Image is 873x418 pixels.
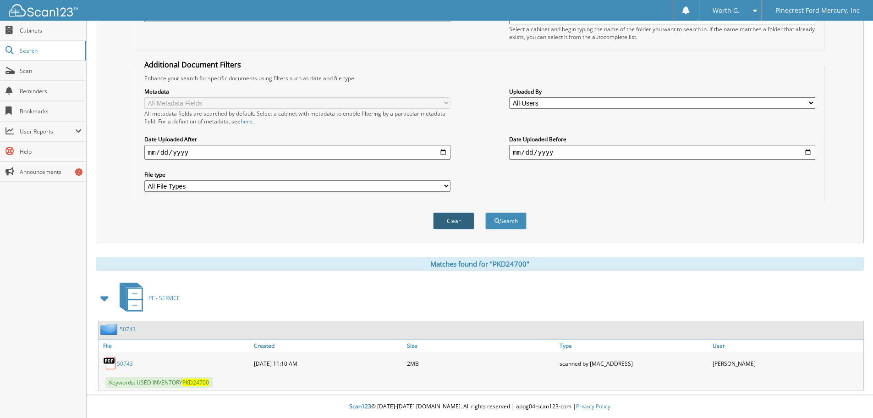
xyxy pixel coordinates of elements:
[713,8,740,13] span: Worth G.
[20,47,80,55] span: Search
[100,323,120,335] img: folder2.png
[252,340,405,352] a: Created
[20,87,82,95] span: Reminders
[557,354,710,373] div: scanned by [MAC_ADDRESS]
[148,294,180,302] span: PF - SERVICE
[405,354,558,373] div: 2MB
[252,354,405,373] div: [DATE] 11:10 AM
[96,257,864,271] div: Matches found for "PKD24700"
[557,340,710,352] a: Type
[509,25,815,41] div: Select a cabinet and begin typing the name of the folder you want to search in. If the name match...
[20,128,75,135] span: User Reports
[710,340,863,352] a: User
[405,340,558,352] a: Size
[140,74,820,82] div: Enhance your search for specific documents using filters such as date and file type.
[75,168,82,176] div: 7
[710,354,863,373] div: [PERSON_NAME]
[144,88,450,95] label: Metadata
[576,402,610,410] a: Privacy Policy
[144,171,450,178] label: File type
[144,135,450,143] label: Date Uploaded After
[20,107,82,115] span: Bookmarks
[509,145,815,160] input: end
[775,8,860,13] span: Pinecrest Ford Mercury, Inc
[433,212,474,229] button: Clear
[349,402,371,410] span: Scan123
[485,212,527,229] button: Search
[144,110,450,125] div: All metadata fields are searched by default. Select a cabinet with metadata to enable filtering b...
[114,280,180,316] a: PF - SERVICE
[9,4,78,17] img: scan123-logo-white.svg
[144,145,450,160] input: start
[87,396,873,418] div: © [DATE]-[DATE] [DOMAIN_NAME]. All rights reserved | appg04-scan123-com |
[509,135,815,143] label: Date Uploaded Before
[140,60,246,70] legend: Additional Document Filters
[182,379,209,386] span: PKD24700
[120,325,136,333] a: 50743
[20,148,82,156] span: Help
[509,88,815,95] label: Uploaded By
[20,27,82,34] span: Cabinets
[99,340,252,352] a: File
[105,377,213,388] span: Keywords: USED INVENTORY
[20,67,82,75] span: Scan
[117,360,133,368] a: 50743
[103,357,117,370] img: PDF.png
[241,117,253,125] a: here
[20,168,82,176] span: Announcements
